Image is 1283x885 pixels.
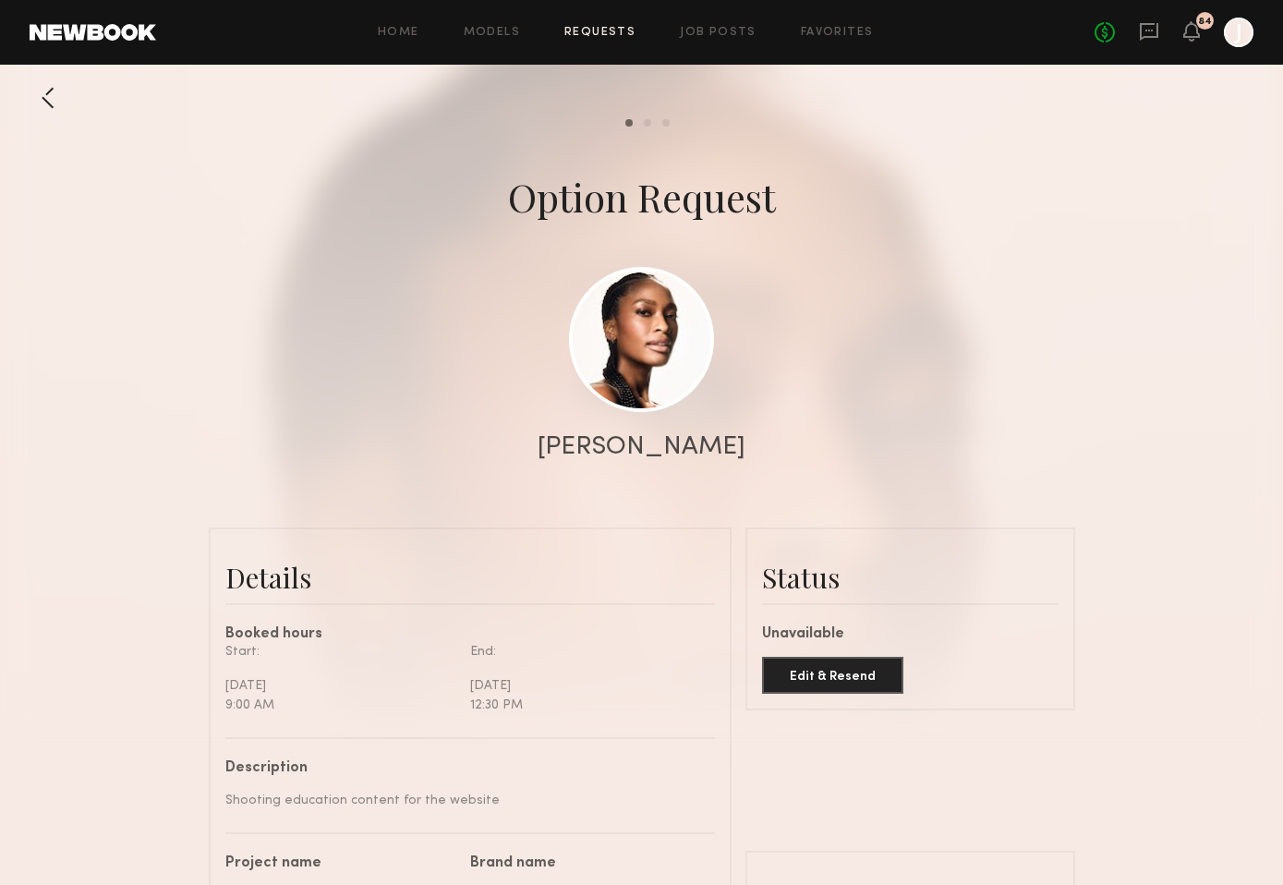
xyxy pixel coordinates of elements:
div: Project name [225,856,456,871]
a: J [1224,18,1253,47]
div: Description [225,761,701,776]
a: Job Posts [680,27,756,39]
div: Brand name [470,856,701,871]
div: Start: [225,642,456,661]
a: Home [378,27,419,39]
div: 9:00 AM [225,696,456,715]
div: Status [762,559,1059,596]
button: Edit & Resend [762,657,903,694]
div: Details [225,559,715,596]
div: End: [470,642,701,661]
div: [DATE] [225,676,456,696]
div: Booked hours [225,627,715,642]
a: Models [464,27,520,39]
a: Favorites [801,27,874,39]
div: Option Request [508,171,776,223]
div: [DATE] [470,676,701,696]
div: 12:30 PM [470,696,701,715]
a: Requests [564,27,635,39]
div: [PERSON_NAME] [538,434,745,460]
div: Shooting education content for the website [225,791,701,810]
div: 84 [1198,17,1212,27]
div: Unavailable [762,627,1059,642]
